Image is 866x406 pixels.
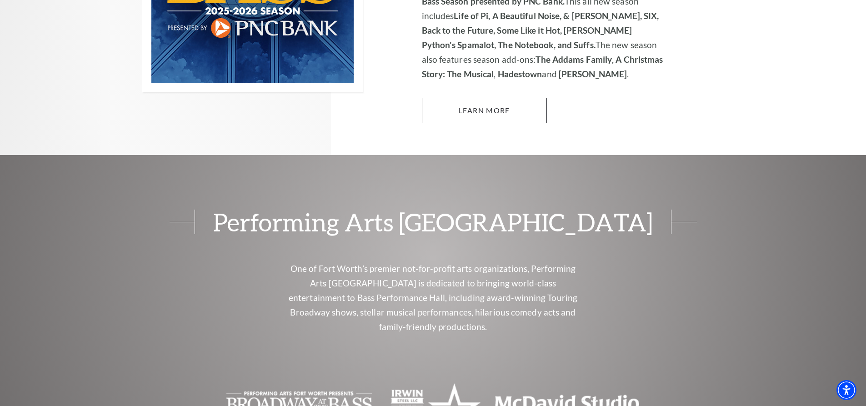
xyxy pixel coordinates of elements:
[422,98,547,123] a: Learn More 2025-2026 Broadway at the Bass Season presented by PNC Bank
[285,261,581,334] p: One of Fort Worth’s premier not-for-profit arts organizations, Performing Arts [GEOGRAPHIC_DATA] ...
[195,210,671,234] span: Performing Arts [GEOGRAPHIC_DATA]
[536,54,612,65] strong: The Addams Family
[559,69,627,79] strong: [PERSON_NAME]
[498,69,542,79] strong: Hadestown
[422,10,659,50] strong: Life of Pi, A Beautiful Noise, & [PERSON_NAME], SIX, Back to the Future, Some Like it Hot, [PERSO...
[836,380,856,400] div: Accessibility Menu
[422,54,663,79] strong: A Christmas Story: The Musical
